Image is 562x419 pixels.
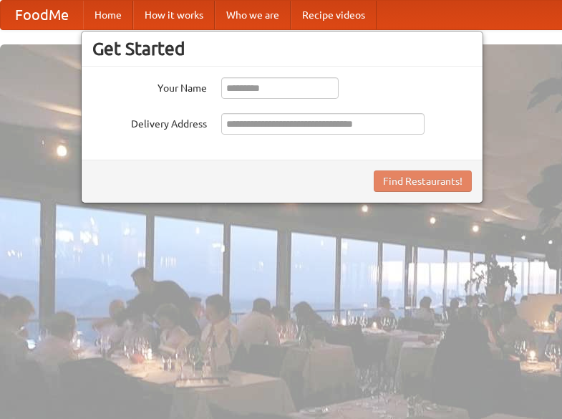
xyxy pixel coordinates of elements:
[133,1,215,29] a: How it works
[215,1,291,29] a: Who we are
[92,38,472,59] h3: Get Started
[291,1,377,29] a: Recipe videos
[1,1,83,29] a: FoodMe
[92,77,207,95] label: Your Name
[374,170,472,192] button: Find Restaurants!
[83,1,133,29] a: Home
[92,113,207,131] label: Delivery Address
